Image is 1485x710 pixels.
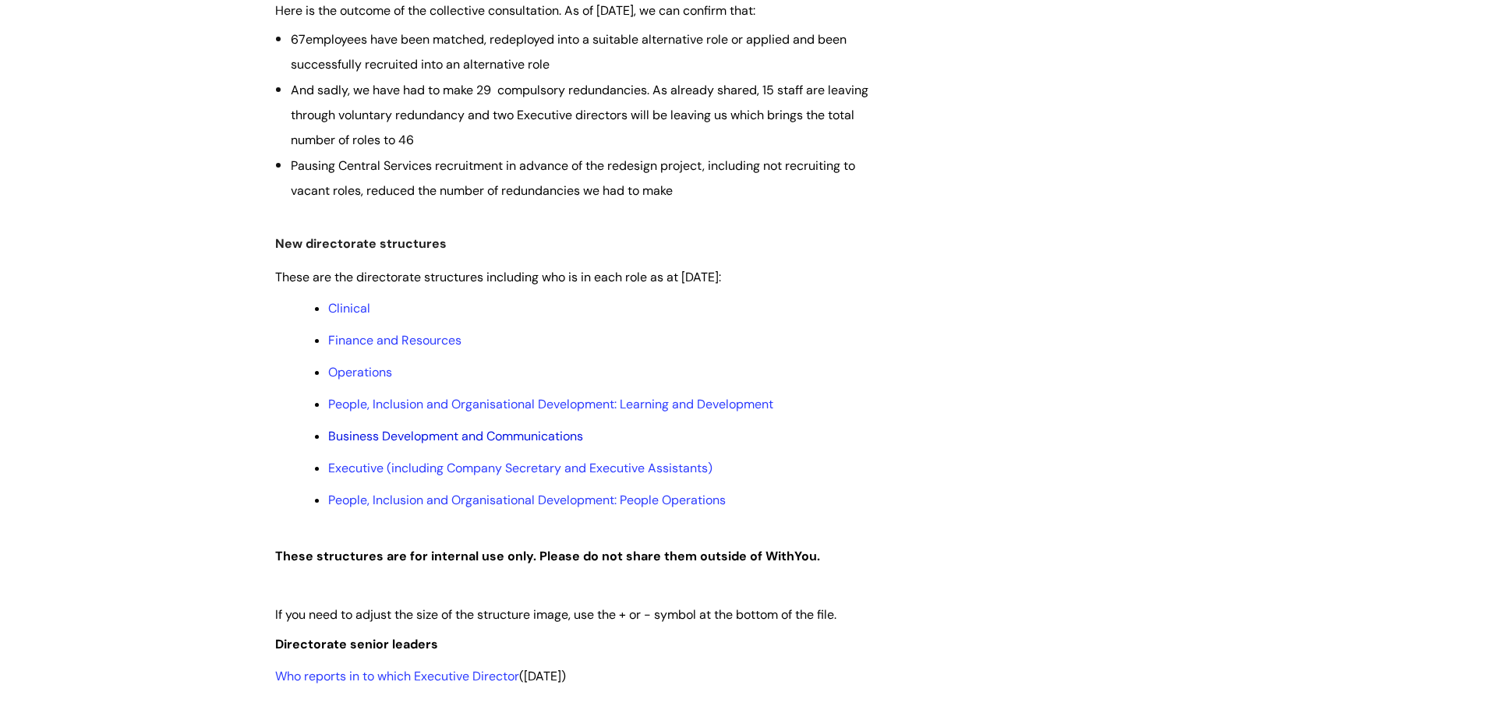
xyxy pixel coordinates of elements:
span: If you need to adjust the size of the structure image, use the + or - symbol at the bottom of the... [275,606,836,623]
a: Executive (including Company Secretary and Executive Assistants) [328,460,712,476]
span: ([DATE]) [275,668,566,684]
a: People, Inclusion and Organisational Development: People Operations [328,492,726,508]
strong: These structures are for internal use only. Please do not share them outside of WithYou. [275,548,820,564]
a: Finance and Resources [328,332,461,348]
span: 67 [291,31,306,48]
span: And sadly, we have had to make 29 compulsory redundancies. As already shared, 15 staff are leavin... [291,82,868,149]
a: Who reports in to which Executive Director [275,668,519,684]
span: Pausing Central Services recruitment in advance of the redesign project, including not recruiting... [291,157,855,199]
a: Clinical [328,300,370,316]
span: employees have been matched, redeployed into a suitable alternative role or applied and been succ... [291,31,847,72]
a: Business Development and Communications [328,428,583,444]
a: Operations [328,364,392,380]
span: Here is the outcome of the collective consultation. As of [DATE], we can confirm that: [275,2,755,19]
span: Directorate senior leaders [275,636,438,652]
a: People, Inclusion and Organisational Development: Learning and Development [328,396,773,412]
span: These are the directorate structures including who is in each role as at [DATE]: [275,269,721,285]
span: New directorate structures [275,235,447,252]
